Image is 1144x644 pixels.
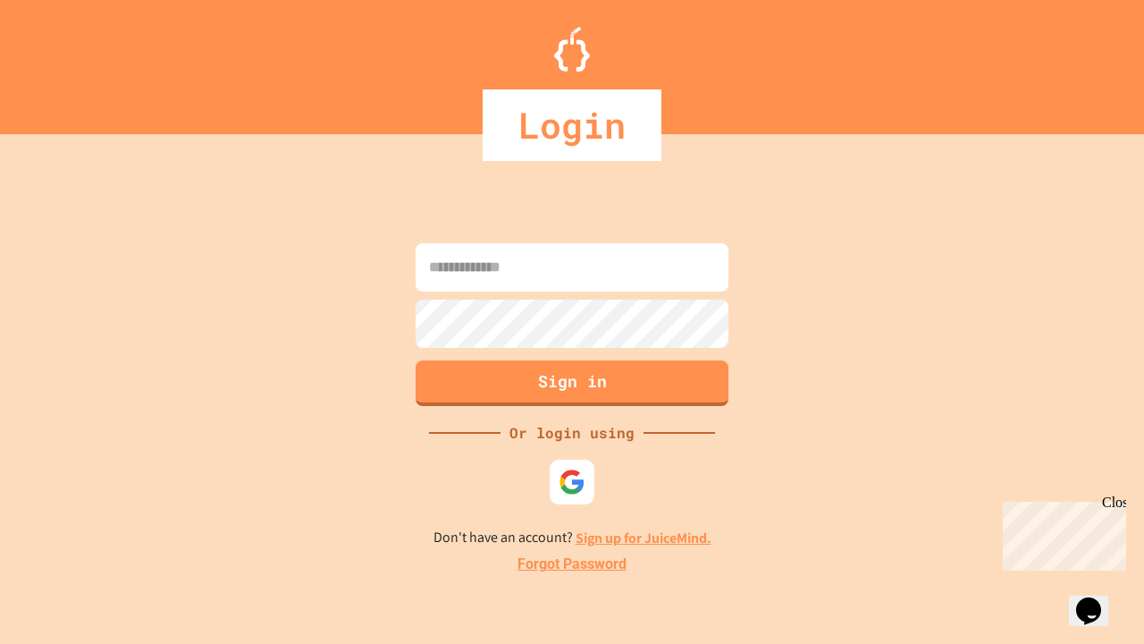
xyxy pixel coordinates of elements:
img: Logo.svg [554,27,590,72]
button: Sign in [416,360,728,406]
div: Chat with us now!Close [7,7,123,114]
a: Sign up for JuiceMind. [576,529,711,547]
img: google-icon.svg [559,469,585,496]
iframe: chat widget [1069,572,1126,626]
iframe: chat widget [996,495,1126,571]
p: Don't have an account? [433,527,711,549]
div: Or login using [500,422,643,444]
a: Forgot Password [517,554,627,575]
div: Login [483,89,661,161]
